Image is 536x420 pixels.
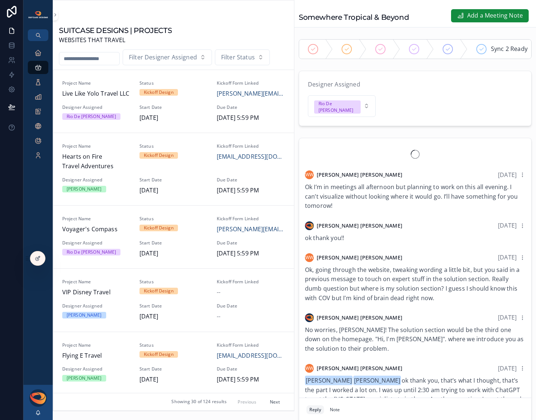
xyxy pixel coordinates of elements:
span: Ok I’m in meetings all afternoon but planning to work on this all evening. I can’t visualize with... [305,183,518,210]
span: Flying E Travel [62,351,131,361]
span: Filter Designer Assigned [129,53,197,62]
span: Project Name [62,143,131,149]
span: WW [305,172,313,178]
span: [DATE] 5:59 PM [217,186,285,195]
a: Project NameVoyager's CompassStatusKickoff DesignKickoff Form Linked[PERSON_NAME][EMAIL_ADDRESS][... [53,205,294,268]
div: Rio De [PERSON_NAME] [67,113,116,120]
span: -- [217,288,220,297]
span: WW [305,365,313,371]
span: Filter Status [221,53,255,62]
span: Sync 2 Ready [491,44,528,54]
button: Note [327,405,343,414]
span: Status [139,279,208,285]
div: Rio De [PERSON_NAME] [67,249,116,255]
span: Designer Assigned [62,303,131,309]
span: VIP Disney Travel [62,288,131,297]
span: ok thank you!! [305,234,344,242]
span: Kickoff Form Linked [217,80,285,86]
span: Add a Meeting Note [467,11,523,21]
span: [DATE] [139,186,208,195]
span: Voyager's Compass [62,225,131,234]
a: Project NameVIP Disney TravelStatusKickoff DesignKickoff Form Linked--Designer Assigned[PERSON_NA... [53,268,294,331]
div: [PERSON_NAME] [67,186,102,192]
a: Project NameFlying E TravelStatusKickoff DesignKickoff Form Linked[EMAIL_ADDRESS][DOMAIN_NAME]Des... [53,332,294,395]
span: -- [217,312,220,321]
button: Reply [306,405,324,414]
span: Kickoff Form Linked [217,279,285,285]
button: Select Button [308,95,376,117]
span: Start Date [139,177,208,183]
h1: SUITCASE DESIGNS | PROJECTS [59,25,172,36]
a: Project NameLive Like Yolo Travel LLCStatusKickoff DesignKickoff Form Linked[PERSON_NAME][EMAIL_A... [53,70,294,133]
span: Start Date [139,366,208,372]
span: Start Date [139,240,208,246]
span: [DATE] 5:59 PM [217,113,285,123]
span: Live Like Yolo Travel LLC [62,89,131,99]
a: [PERSON_NAME][EMAIL_ADDRESS][DOMAIN_NAME] [217,89,285,99]
span: Status [139,143,208,149]
span: Status [139,80,208,86]
button: Select Button [215,49,270,66]
span: Kickoff Form Linked [217,342,285,348]
span: [DATE] [498,171,517,179]
span: [PERSON_NAME] [PERSON_NAME] [317,365,402,372]
span: Designer Assigned [62,177,131,183]
span: Designer Assigned [62,366,131,372]
div: Rio De [PERSON_NAME] [319,100,356,114]
span: [PERSON_NAME] [305,376,353,385]
span: Due Date [217,104,285,110]
div: Kickoff Design [144,288,174,294]
span: Start Date [139,104,208,110]
span: WEBSITES THAT TRAVEL [59,36,172,45]
button: Add a Meeting Note [451,9,529,22]
div: Kickoff Design [144,225,174,231]
img: App logo [28,11,48,19]
span: Start Date [139,303,208,309]
div: [PERSON_NAME] [67,375,102,382]
span: [DATE] [498,221,517,229]
span: Due Date [217,366,285,372]
span: [PERSON_NAME] [PERSON_NAME] [317,254,402,261]
button: Select Button [123,49,212,66]
a: [EMAIL_ADDRESS][DOMAIN_NAME] [217,152,285,162]
div: Kickoff Design [144,152,174,159]
span: Due Date [217,177,285,183]
span: [DATE] [498,253,517,261]
span: Project Name [62,279,131,285]
span: [PERSON_NAME] [PERSON_NAME] [317,222,402,229]
div: scrollable content [23,41,53,172]
span: [DATE] 5:59 PM [217,375,285,384]
span: [DATE] [139,375,208,384]
span: Showing 30 of 124 results [171,399,227,405]
span: [DATE] [139,312,208,321]
span: No worries, [PERSON_NAME]! The solution section would be the third one down on the homepage. "Hi,... [305,326,524,353]
span: Designer Assigned [62,240,131,246]
h1: Somewhere Tropical & Beyond [299,12,409,22]
span: Project Name [62,342,131,348]
div: Note [330,407,340,413]
div: [PERSON_NAME] [67,312,102,318]
span: Kickoff Form Linked [217,216,285,222]
span: Ok, going through the website, tweaking wording a little bit, but you said in a previous message ... [305,266,520,302]
span: Hearts on Fire Travel Adventures [62,152,131,171]
span: Designer Assigned [62,104,131,110]
span: [DATE] 5:59 PM [217,249,285,258]
button: Next [265,396,285,408]
span: Status [139,216,208,222]
span: Project Name [62,80,131,86]
span: Due Date [217,240,285,246]
a: [EMAIL_ADDRESS][DOMAIN_NAME] [217,351,285,361]
a: [PERSON_NAME][EMAIL_ADDRESS][DOMAIN_NAME] [217,225,285,234]
span: [PERSON_NAME] [353,376,401,385]
span: [PERSON_NAME] [PERSON_NAME] [317,171,402,178]
div: Kickoff Design [144,89,174,96]
div: Kickoff Design [144,351,174,358]
span: [DATE] [498,364,517,372]
span: [PERSON_NAME] [PERSON_NAME] [317,314,402,321]
span: [DATE] [139,113,208,123]
span: Project Name [62,216,131,222]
